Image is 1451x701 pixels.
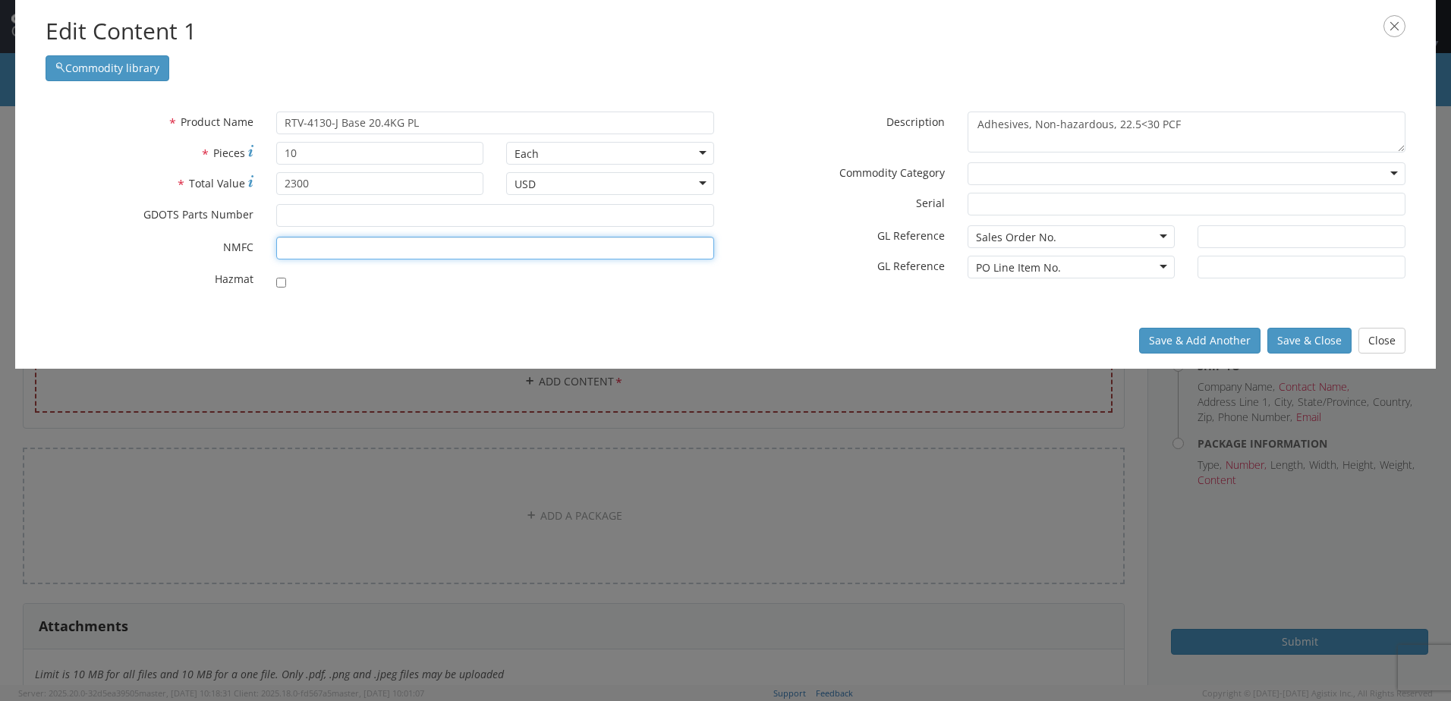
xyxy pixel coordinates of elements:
[515,177,536,192] div: USD
[886,115,945,129] span: Description
[143,207,253,222] span: GDOTS Parts Number
[1139,328,1261,354] button: Save & Add Another
[839,165,945,180] span: Commodity Category
[877,259,945,273] span: GL Reference
[181,115,253,129] span: Product Name
[46,15,1405,48] h2: Edit Content 1
[223,240,253,254] span: NMFC
[976,260,1061,275] div: PO Line Item No.
[916,196,945,210] span: Serial
[1267,328,1352,354] button: Save & Close
[877,228,945,243] span: GL Reference
[215,272,253,286] span: Hazmat
[46,55,169,81] button: Commodity library
[515,146,539,162] div: Each
[1358,328,1405,354] button: Close
[189,176,245,190] span: Total Value
[976,230,1056,245] div: Sales Order No.
[213,146,245,160] span: Pieces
